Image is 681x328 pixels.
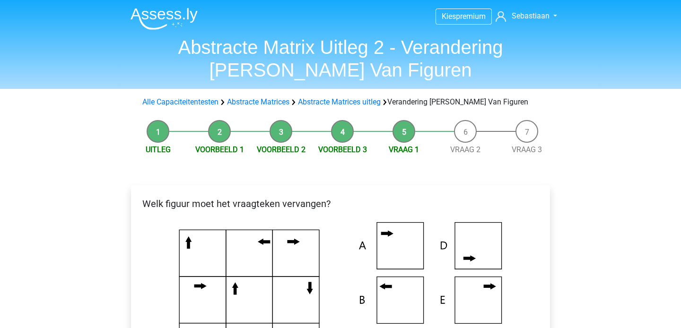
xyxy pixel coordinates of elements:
[436,10,491,23] a: Kiespremium
[139,96,542,108] div: Verandering [PERSON_NAME] Van Figuren
[227,97,289,106] a: Abstracte Matrices
[450,145,480,154] a: Vraag 2
[195,145,244,154] a: Voorbeeld 1
[318,145,367,154] a: Voorbeeld 3
[456,12,486,21] span: premium
[512,145,542,154] a: Vraag 3
[123,36,558,81] h1: Abstracte Matrix Uitleg 2 - Verandering [PERSON_NAME] Van Figuren
[257,145,306,154] a: Voorbeeld 2
[389,145,419,154] a: Vraag 1
[492,10,558,22] a: Sebastiaan
[298,97,381,106] a: Abstracte Matrices uitleg
[146,145,171,154] a: Uitleg
[139,197,542,211] p: Welk figuur moet het vraagteken vervangen?
[512,11,550,20] span: Sebastiaan
[131,8,198,30] img: Assessly
[142,97,218,106] a: Alle Capaciteitentesten
[442,12,456,21] span: Kies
